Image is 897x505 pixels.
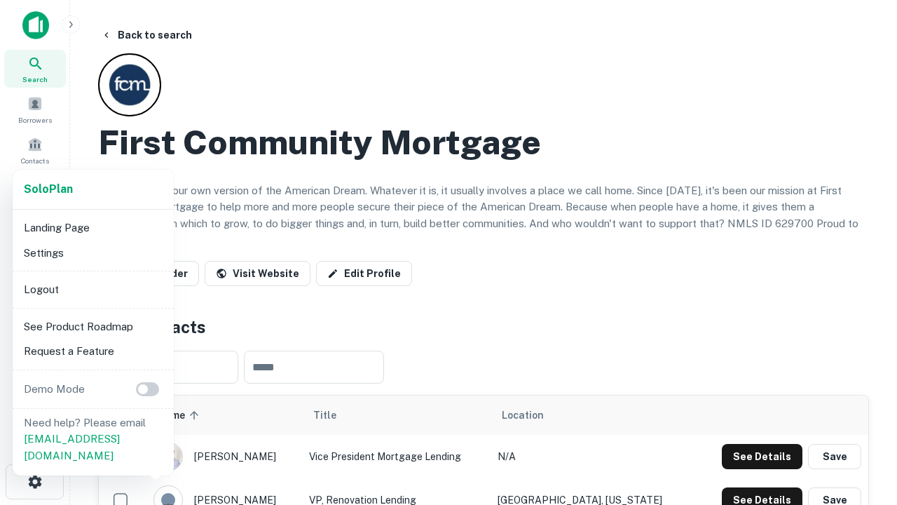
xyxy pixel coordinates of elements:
li: Settings [18,241,168,266]
li: See Product Roadmap [18,314,168,339]
p: Demo Mode [18,381,90,398]
strong: Solo Plan [24,182,73,196]
li: Request a Feature [18,339,168,364]
p: Need help? Please email [24,415,163,464]
li: Logout [18,277,168,302]
li: Landing Page [18,215,168,241]
iframe: Chat Widget [827,348,897,415]
a: [EMAIL_ADDRESS][DOMAIN_NAME] [24,433,120,462]
a: SoloPlan [24,181,73,198]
